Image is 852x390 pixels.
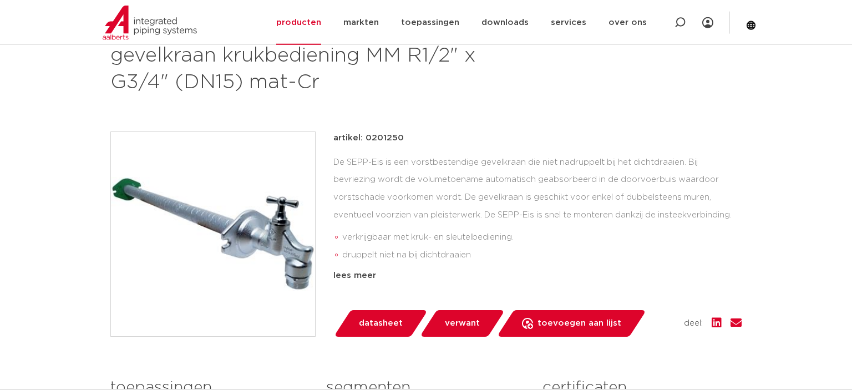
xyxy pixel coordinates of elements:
[342,229,742,246] li: verkrijgbaar met kruk- en sleutelbediening.
[333,310,428,337] a: datasheet
[342,264,742,282] li: eenvoudige en snelle montage dankzij insteekverbinding
[111,132,315,336] img: Product Image for Seppelfricke SEPP-Eis vorstbestendige gevelkraan krukbediening MM R1/2" x G3/4"...
[110,16,527,96] h1: Seppelfricke SEPP-Eis vorstbestendige gevelkraan krukbediening MM R1/2" x G3/4" (DN15) mat-Cr
[333,131,404,145] p: artikel: 0201250
[419,310,505,337] a: verwant
[537,315,621,332] span: toevoegen aan lijst
[445,315,480,332] span: verwant
[333,154,742,265] div: De SEPP-Eis is een vorstbestendige gevelkraan die niet nadruppelt bij het dichtdraaien. Bij bevri...
[359,315,403,332] span: datasheet
[333,269,742,282] div: lees meer
[342,246,742,264] li: druppelt niet na bij dichtdraaien
[684,317,703,330] span: deel:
